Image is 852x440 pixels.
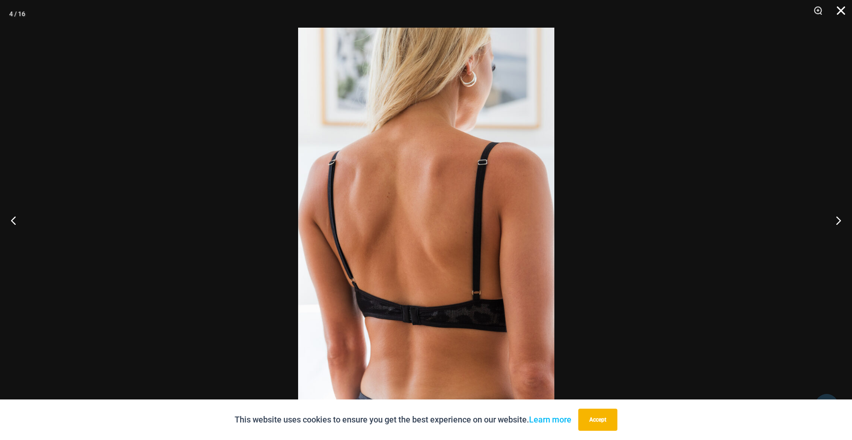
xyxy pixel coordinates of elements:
[529,415,571,424] a: Learn more
[298,28,554,412] img: Nights Fall Silver Leopard 1036 Bra 02
[817,197,852,243] button: Next
[578,409,617,431] button: Accept
[235,413,571,427] p: This website uses cookies to ensure you get the best experience on our website.
[9,7,25,21] div: 4 / 16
